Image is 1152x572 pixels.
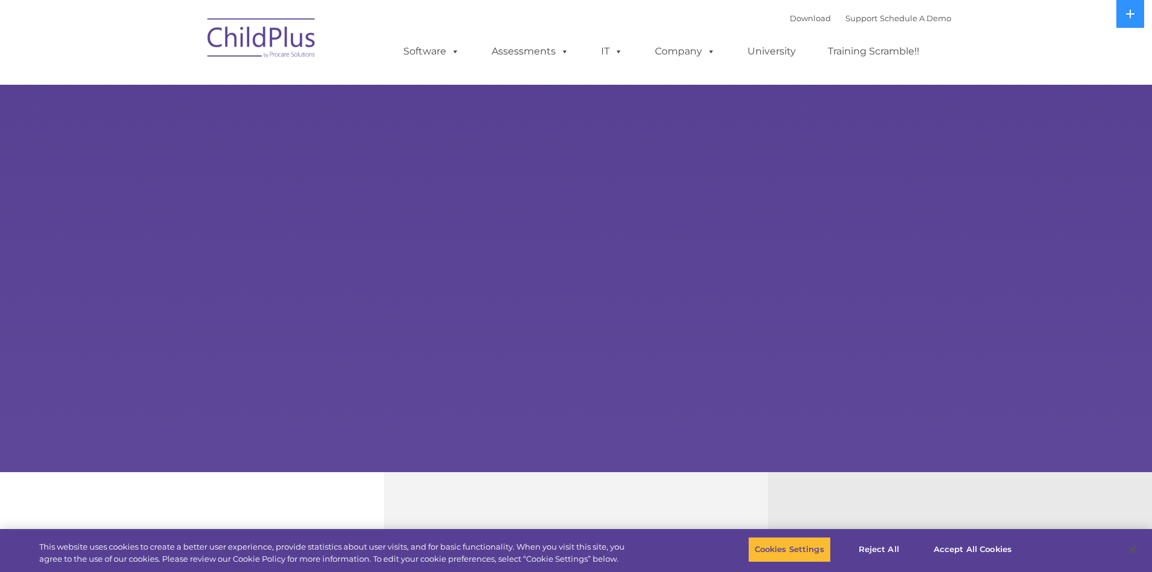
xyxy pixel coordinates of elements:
a: Assessments [480,39,581,64]
a: Training Scramble!! [816,39,931,64]
a: Download [790,13,831,23]
a: Schedule A Demo [880,13,951,23]
a: IT [589,39,635,64]
a: Software [391,39,472,64]
img: ChildPlus by Procare Solutions [201,10,322,70]
a: Company [643,39,727,64]
button: Close [1119,536,1146,563]
a: Support [845,13,877,23]
button: Accept All Cookies [927,537,1018,562]
a: University [735,39,808,64]
button: Reject All [841,537,917,562]
font: | [790,13,951,23]
button: Cookies Settings [748,537,831,562]
div: This website uses cookies to create a better user experience, provide statistics about user visit... [39,541,634,565]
